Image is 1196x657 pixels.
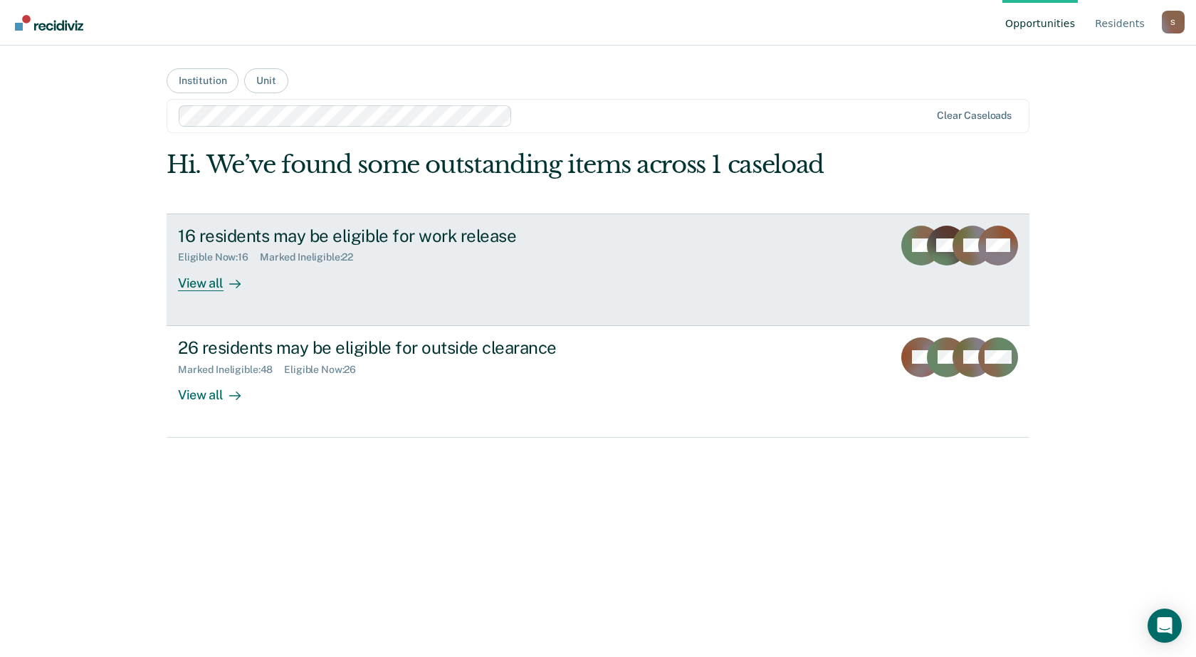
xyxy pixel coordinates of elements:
[178,337,678,358] div: 26 residents may be eligible for outside clearance
[260,251,364,263] div: Marked Ineligible : 22
[178,263,258,291] div: View all
[178,226,678,246] div: 16 residents may be eligible for work release
[167,214,1029,326] a: 16 residents may be eligible for work releaseEligible Now:16Marked Ineligible:22View all
[244,68,288,93] button: Unit
[178,375,258,403] div: View all
[167,150,857,179] div: Hi. We’ve found some outstanding items across 1 caseload
[1148,609,1182,643] div: Open Intercom Messenger
[178,251,260,263] div: Eligible Now : 16
[167,326,1029,438] a: 26 residents may be eligible for outside clearanceMarked Ineligible:48Eligible Now:26View all
[178,364,284,376] div: Marked Ineligible : 48
[15,15,83,31] img: Recidiviz
[167,68,238,93] button: Institution
[937,110,1012,122] div: Clear caseloads
[1162,11,1185,33] div: S
[284,364,367,376] div: Eligible Now : 26
[1162,11,1185,33] button: Profile dropdown button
